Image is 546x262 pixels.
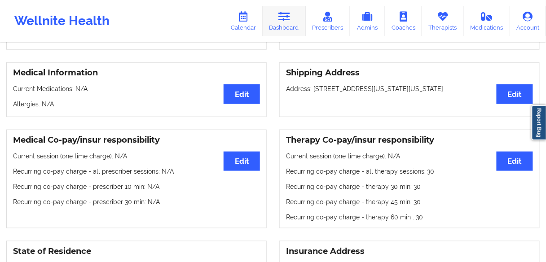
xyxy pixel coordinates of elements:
p: Recurring co-pay charge - prescriber 10 min : N/A [13,182,260,191]
p: Recurring co-pay charge - all prescriber sessions : N/A [13,167,260,176]
button: Edit [497,84,533,104]
a: Medications [464,6,510,36]
p: Allergies: N/A [13,100,260,109]
h3: Medical Information [13,68,260,78]
p: Recurring co-pay charge - all therapy sessions : 30 [286,167,533,176]
p: Recurring co-pay charge - prescriber 30 min : N/A [13,197,260,206]
a: Admins [350,6,385,36]
a: Report Bug [532,105,546,140]
p: Recurring co-pay charge - therapy 45 min : 30 [286,197,533,206]
button: Edit [497,152,533,171]
button: Edit [224,152,260,171]
p: Recurring co-pay charge - therapy 30 min : 30 [286,182,533,191]
a: Coaches [385,6,422,36]
p: Current Medications: N/A [13,84,260,93]
h3: Medical Co-pay/insur responsibility [13,135,260,145]
p: Address: [STREET_ADDRESS][US_STATE][US_STATE] [286,84,533,93]
a: Dashboard [263,6,306,36]
h3: Therapy Co-pay/insur responsibility [286,135,533,145]
a: Account [510,6,546,36]
h3: Shipping Address [286,68,533,78]
a: Prescribers [306,6,350,36]
p: Current session (one time charge): N/A [13,152,260,161]
p: Current session (one time charge): N/A [286,152,533,161]
a: Therapists [422,6,464,36]
button: Edit [224,84,260,104]
h3: Insurance Address [286,247,533,257]
a: Calendar [224,6,263,36]
h3: State of Residence [13,247,260,257]
p: Recurring co-pay charge - therapy 60 min : 30 [286,213,533,222]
